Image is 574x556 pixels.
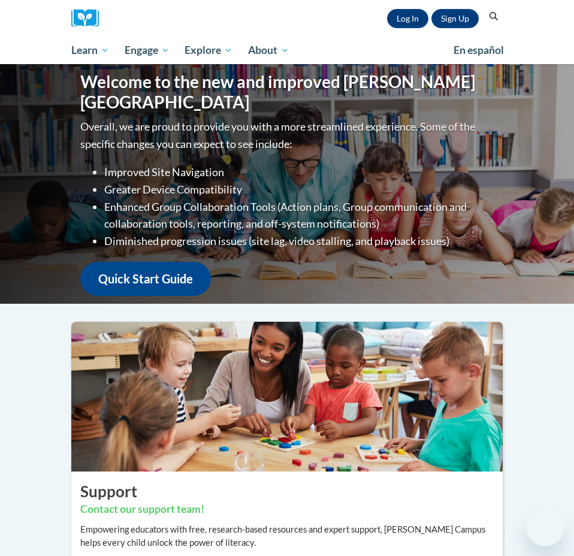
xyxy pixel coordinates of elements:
h3: Contact our support team! [80,502,494,517]
p: Empowering educators with free, research-based resources and expert support, [PERSON_NAME] Campus... [80,523,494,549]
button: Search [485,10,503,24]
li: Diminished progression issues (site lag, video stalling, and playback issues) [104,232,494,250]
span: Engage [125,43,170,58]
a: Explore [177,37,240,64]
li: Improved Site Navigation [104,164,494,181]
p: Overall, we are proud to provide you with a more streamlined experience. Some of the specific cha... [80,118,494,153]
a: Quick Start Guide [80,262,211,296]
a: Log In [387,9,428,28]
a: Cox Campus [71,9,107,28]
a: About [240,37,297,64]
span: En español [454,44,504,56]
span: Explore [185,43,232,58]
li: Greater Device Compatibility [104,181,494,198]
h1: Welcome to the new and improved [PERSON_NAME][GEOGRAPHIC_DATA] [80,72,494,112]
span: Learn [71,43,109,58]
a: Register [431,9,479,28]
img: ... [62,322,512,472]
img: Logo brand [71,9,107,28]
li: Enhanced Group Collaboration Tools (Action plans, Group communication and collaboration tools, re... [104,198,494,233]
a: En español [446,38,512,63]
span: About [248,43,289,58]
div: Main menu [62,37,512,64]
a: Engage [117,37,177,64]
a: Learn [64,37,117,64]
h2: Support [80,481,494,502]
iframe: Button to launch messaging window [526,508,564,546]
